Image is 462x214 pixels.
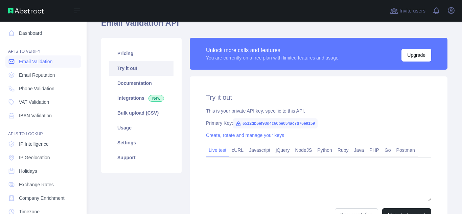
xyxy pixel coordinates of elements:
[5,192,81,204] a: Company Enrichment
[109,76,174,91] a: Documentation
[148,95,164,102] span: New
[5,96,81,108] a: VAT Validation
[5,41,81,54] div: API'S TO VERIFY
[394,145,418,156] a: Postman
[206,120,431,126] div: Primary Key:
[206,108,431,114] div: This is your private API key, specific to this API.
[109,120,174,135] a: Usage
[206,133,284,138] a: Create, rotate and manage your keys
[5,69,81,81] a: Email Reputation
[315,145,335,156] a: Python
[389,5,427,16] button: Invite users
[233,118,318,128] span: 6512db6ef93d4c60be054ac7d76e9159
[401,49,431,62] button: Upgrade
[206,145,229,156] a: Live test
[335,145,351,156] a: Ruby
[109,91,174,105] a: Integrations New
[109,61,174,76] a: Try it out
[292,145,315,156] a: NodeJS
[351,145,367,156] a: Java
[5,55,81,68] a: Email Validation
[109,150,174,165] a: Support
[109,105,174,120] a: Bulk upload (CSV)
[5,151,81,164] a: IP Geolocation
[19,72,55,78] span: Email Reputation
[19,181,54,188] span: Exchange Rates
[109,46,174,61] a: Pricing
[206,46,339,54] div: Unlock more calls and features
[19,85,54,92] span: Phone Validation
[19,195,65,201] span: Company Enrichment
[5,138,81,150] a: IP Intelligence
[5,110,81,122] a: IBAN Validation
[206,54,339,61] div: You are currently on a free plan with limited features and usage
[399,7,425,15] span: Invite users
[19,168,37,174] span: Holidays
[5,123,81,137] div: API'S TO LOOKUP
[5,179,81,191] a: Exchange Rates
[19,99,49,105] span: VAT Validation
[8,8,44,14] img: Abstract API
[19,141,49,147] span: IP Intelligence
[273,145,292,156] a: jQuery
[229,145,246,156] a: cURL
[19,112,52,119] span: IBAN Validation
[19,154,50,161] span: IP Geolocation
[5,82,81,95] a: Phone Validation
[109,135,174,150] a: Settings
[5,27,81,39] a: Dashboard
[382,145,394,156] a: Go
[101,18,447,34] h1: Email Validation API
[19,58,52,65] span: Email Validation
[367,145,382,156] a: PHP
[5,165,81,177] a: Holidays
[206,93,431,102] h2: Try it out
[246,145,273,156] a: Javascript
